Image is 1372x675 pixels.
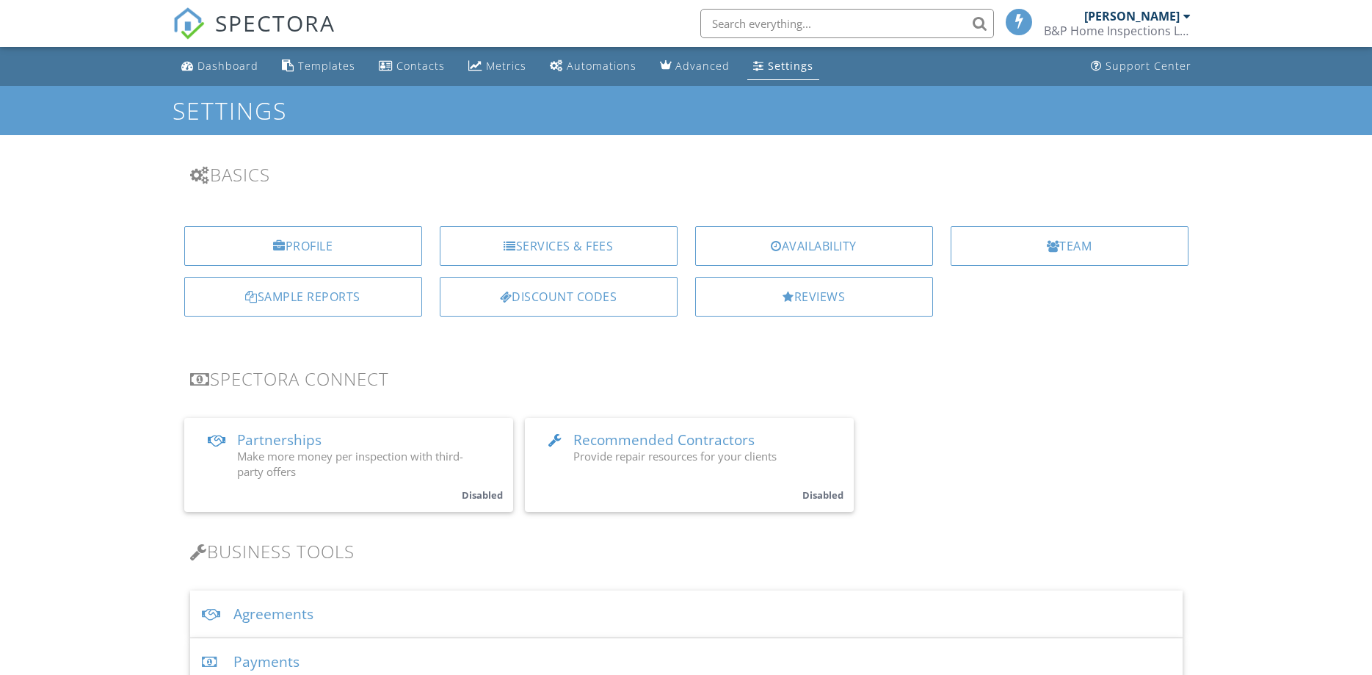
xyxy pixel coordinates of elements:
small: Disabled [462,488,503,502]
div: B&P Home Inspections LLC [1044,24,1191,38]
a: SPECTORA [173,20,335,51]
h1: Settings [173,98,1200,123]
a: Settings [747,53,819,80]
div: Advanced [675,59,730,73]
div: [PERSON_NAME] [1084,9,1180,24]
div: Settings [768,59,813,73]
a: Automations (Basic) [544,53,642,80]
a: Support Center [1085,53,1197,80]
span: Recommended Contractors [573,430,755,450]
a: Contacts [373,53,451,80]
a: Sample Reports [184,277,422,317]
input: Search everything... [700,9,994,38]
small: Disabled [802,488,843,502]
h3: Basics [190,165,1183,184]
a: Partnerships Make more money per inspection with third-party offers Disabled [184,418,513,512]
div: Automations [567,59,636,73]
h3: Business Tools [190,541,1183,561]
a: Availability [695,226,933,266]
a: Reviews [695,277,933,317]
h3: Spectora Connect [190,369,1183,389]
span: Partnerships [237,430,322,450]
span: Provide repair resources for your clients [573,449,777,463]
a: Metrics [462,53,532,80]
a: Dashboard [175,53,264,80]
a: Services & Fees [440,226,678,266]
div: Support Center [1106,59,1191,73]
a: Discount Codes [440,277,678,317]
span: SPECTORA [215,7,335,38]
div: Contacts [396,59,445,73]
div: Dashboard [197,59,258,73]
div: Agreements [190,591,1183,638]
div: Metrics [486,59,526,73]
a: Advanced [654,53,736,80]
a: Team [951,226,1188,266]
a: Recommended Contractors Provide repair resources for your clients Disabled [525,418,854,512]
a: Profile [184,226,422,266]
img: The Best Home Inspection Software - Spectora [173,7,205,40]
a: Templates [276,53,361,80]
div: Templates [298,59,355,73]
span: Make more money per inspection with third-party offers [237,449,463,479]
